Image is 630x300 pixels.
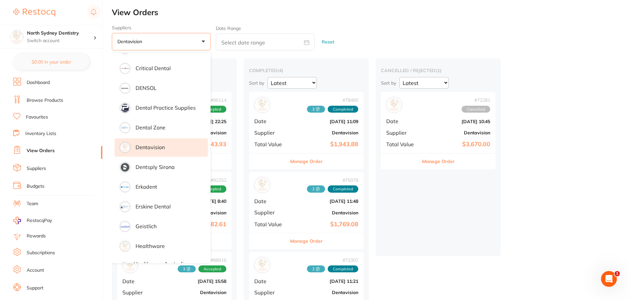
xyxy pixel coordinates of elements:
img: Dentavision [388,99,400,111]
img: supplier image [121,123,129,132]
span: # 72281 [462,97,490,103]
a: Suppliers [27,165,46,172]
span: Total Value [254,221,287,227]
button: Dentavision [112,33,211,51]
img: supplier image [121,104,129,112]
img: Dentavision [256,99,268,111]
img: supplier image [121,84,129,93]
span: Supplier [122,289,155,295]
iframe: Intercom live chat [601,271,617,287]
span: # 75079 [307,177,358,183]
img: North Sydney Dentistry [10,30,23,43]
button: Reset [320,33,336,51]
button: Manage Order [290,153,323,169]
img: supplier image [121,163,129,172]
span: Accepted [198,265,226,273]
span: Total Value [254,141,287,147]
p: Dentsply Sirona [136,164,175,170]
b: [DATE] 11:21 [292,279,358,284]
span: # 72307 [307,258,358,263]
b: Dentavision [292,210,358,215]
b: Dentavision [424,130,490,135]
a: Favourites [26,114,48,121]
h2: View Orders [112,8,630,17]
img: RestocqPay [13,217,21,224]
img: supplier image [121,64,129,73]
a: View Orders [27,148,55,154]
a: Budgets [27,183,44,190]
p: DENSOL [136,85,157,91]
b: [DATE] 10:45 [424,119,490,124]
b: [DATE] 15:58 [161,279,226,284]
span: Supplier [386,130,419,136]
span: Date [386,118,419,124]
p: Geistlich [136,223,157,229]
p: Healthware Australia [PERSON_NAME] [134,261,199,273]
span: Total Value [386,141,419,147]
a: Inventory Lists [25,130,56,137]
b: $1,769.08 [292,221,358,228]
h2: completed ( 4 ) [249,68,364,73]
span: Date [122,278,155,284]
span: Cancelled [462,106,490,113]
input: Select date range [216,34,315,50]
p: Critical Dental [136,65,171,71]
span: RestocqPay [27,217,52,224]
span: Completed [328,185,358,193]
span: Supplier [254,130,287,136]
p: Erskine Dental [136,204,171,209]
label: Date Range [216,26,241,31]
img: Restocq Logo [13,9,55,16]
a: Rewards [27,233,46,239]
p: Dentavision [117,39,145,44]
p: Switch account [27,38,93,44]
span: Completed [328,106,358,113]
span: Supplier [254,209,287,215]
img: supplier image [121,203,129,211]
p: Erkodent [136,184,157,190]
p: Sort by [381,80,396,86]
span: 1 [615,271,620,276]
b: [DATE] 11:09 [292,119,358,124]
b: [DATE] 11:48 [292,199,358,204]
span: Accepted [198,185,226,193]
label: Suppliers [112,25,211,30]
a: Dashboard [27,79,50,86]
p: Dental Zone [136,124,165,130]
span: Received [307,106,325,113]
img: supplier image [121,242,129,251]
span: Completed [328,265,358,273]
img: supplier image [121,222,129,231]
p: Dentavision [136,144,165,150]
span: Date [254,278,287,284]
span: # 96114 [198,97,226,103]
span: Received [307,265,325,273]
img: Dentavision [124,259,137,271]
p: Dental Practice Supplies [136,105,196,111]
button: Manage Order [290,233,323,249]
b: Dentavision [161,290,226,295]
h2: cancelled / rejected ( 1 ) [381,68,495,73]
p: Healthware [136,243,165,249]
a: Restocq Logo [13,5,55,20]
h4: North Sydney Dentistry [27,30,93,37]
a: Subscriptions [27,250,55,256]
a: RestocqPay [13,217,52,224]
a: Account [27,267,44,274]
span: Date [254,118,287,124]
button: Manage Order [422,153,455,169]
img: supplier image [121,143,129,152]
span: Date [254,198,287,204]
button: $0.00 in your order [13,54,89,70]
a: Team [27,201,38,207]
b: $3,670.00 [424,141,490,148]
img: Dentavision [256,259,268,271]
p: Sort by [249,80,264,86]
span: Supplier [254,289,287,295]
b: Dentavision [292,130,358,135]
b: $1,943.88 [292,141,358,148]
a: Support [27,285,43,291]
img: supplier image [121,183,129,191]
b: Dentavision [292,290,358,295]
span: Received [307,185,325,193]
